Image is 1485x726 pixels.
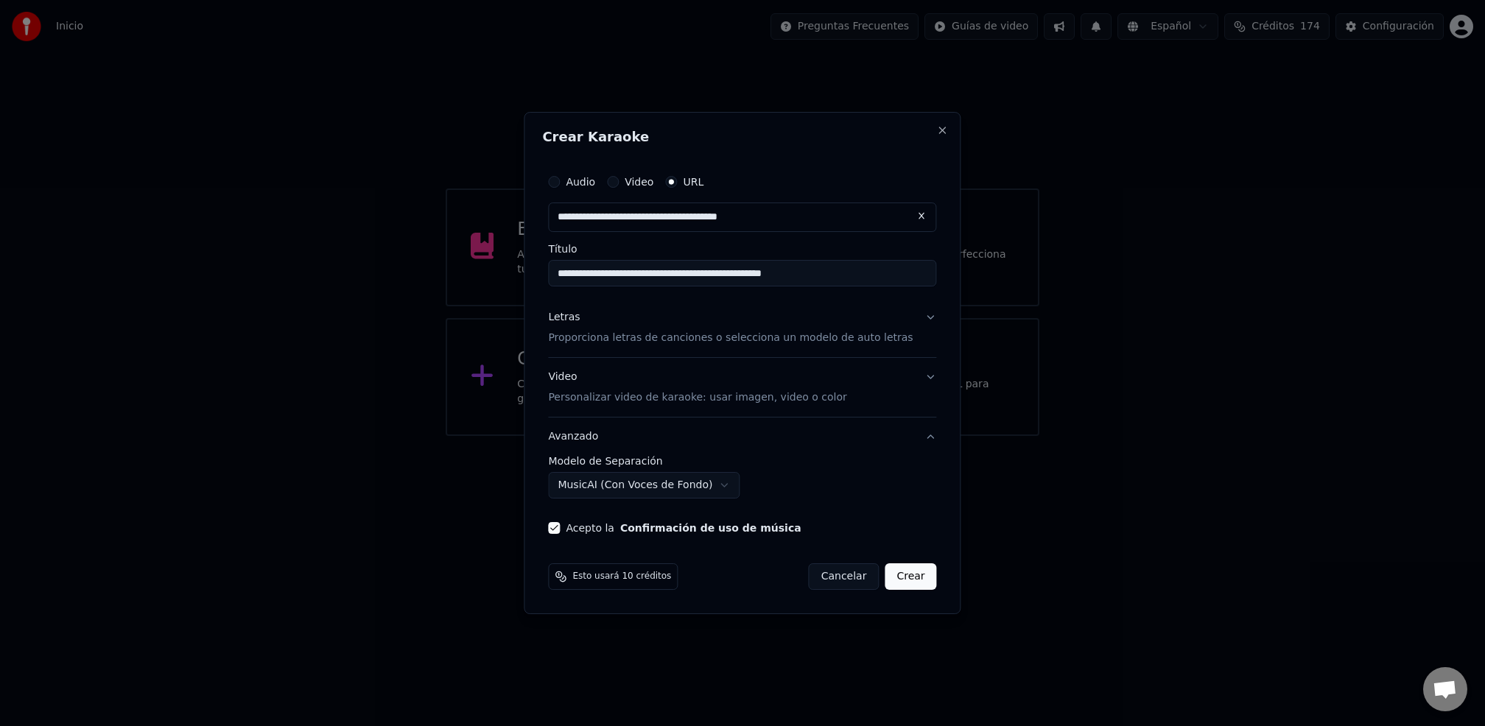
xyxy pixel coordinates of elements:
[809,563,880,590] button: Cancelar
[548,456,936,466] label: Modelo de Separación
[548,310,580,325] div: Letras
[548,456,936,510] div: Avanzado
[885,563,936,590] button: Crear
[620,523,801,533] button: Acepto la
[683,177,703,187] label: URL
[566,177,595,187] label: Audio
[548,331,913,345] p: Proporciona letras de canciones o selecciona un modelo de auto letras
[548,370,846,405] div: Video
[548,358,936,417] button: VideoPersonalizar video de karaoke: usar imagen, video o color
[566,523,801,533] label: Acepto la
[572,571,671,582] span: Esto usará 10 créditos
[542,130,942,144] h2: Crear Karaoke
[548,244,936,254] label: Título
[548,390,846,405] p: Personalizar video de karaoke: usar imagen, video o color
[548,417,936,456] button: Avanzado
[548,298,936,357] button: LetrasProporciona letras de canciones o selecciona un modelo de auto letras
[625,177,653,187] label: Video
